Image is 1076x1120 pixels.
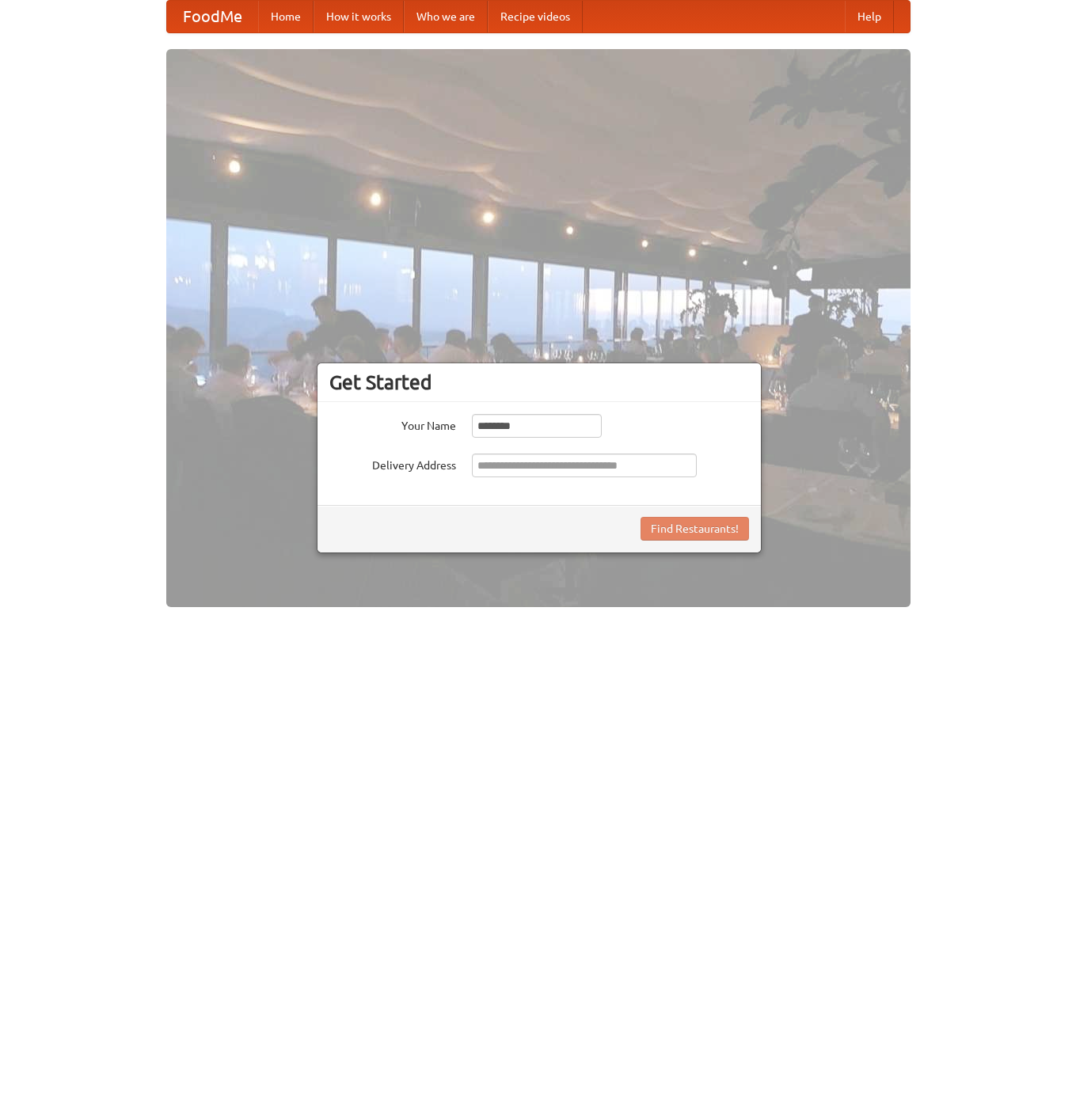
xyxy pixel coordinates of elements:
[167,1,258,32] a: FoodMe
[845,1,894,32] a: Help
[329,454,456,473] label: Delivery Address
[314,1,404,32] a: How it works
[329,370,749,394] h3: Get Started
[258,1,314,32] a: Home
[329,414,456,434] label: Your Name
[488,1,583,32] a: Recipe videos
[641,517,749,541] button: Find Restaurants!
[404,1,488,32] a: Who we are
